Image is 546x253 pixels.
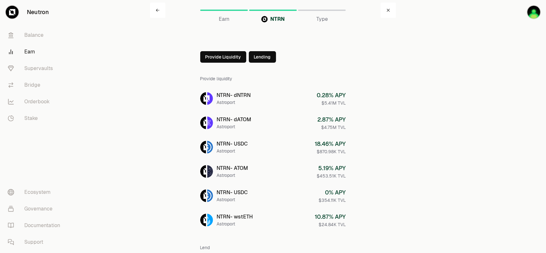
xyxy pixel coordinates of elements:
[261,16,268,22] img: NTRN
[316,15,328,23] span: Type
[217,116,251,123] div: NTRN - dATOM
[249,51,276,63] button: Lending
[195,111,351,134] a: NTRNdATOMNTRN- dATOMAstroport2.87% APY$4.75M TVL
[195,160,351,183] a: NTRNATOMNTRN- ATOMAstroport5.19% APY$453.51K TVL
[200,165,206,178] img: NTRN
[317,164,346,173] div: 5.19 % APY
[207,165,213,178] img: ATOM
[200,141,206,154] img: NTRN
[318,124,346,130] div: $4.75M TVL
[195,209,351,232] a: NTRNwstETHNTRN- wstETHAstroport10.87% APY$24.84K TVL
[207,189,213,202] img: USDC
[200,116,206,129] img: NTRN
[217,164,248,172] div: NTRN - ATOM
[317,91,346,100] div: 0.28 % APY
[195,136,351,159] a: NTRNUSDCNTRN- USDCAstroport18.46% APY$870.98K TVL
[200,3,248,18] a: Earn
[207,92,213,105] img: dNTRN
[3,234,69,250] a: Support
[195,87,351,110] a: NTRNdNTRNNTRN- dNTRNAstroport0.28% APY$5.41M TVL
[3,93,69,110] a: Orderbook
[270,15,285,23] span: NTRN
[317,173,346,179] div: $453.51K TVL
[200,70,346,87] div: Provide liquidity
[200,51,246,63] button: Provide Liquidity
[317,100,346,106] div: $5.41M TVL
[217,196,248,203] div: Astroport
[3,184,69,201] a: Ecosystem
[249,3,297,18] a: NTRNNTRN
[217,213,253,221] div: NTRN - wstETH
[319,197,346,203] div: $354.11K TVL
[3,77,69,93] a: Bridge
[217,91,251,99] div: NTRN - dNTRN
[3,60,69,77] a: Supervaults
[217,189,248,196] div: NTRN - USDC
[217,123,251,130] div: Astroport
[315,221,346,228] div: $24.84K TVL
[3,43,69,60] a: Earn
[315,148,346,155] div: $870.98K TVL
[200,189,206,202] img: NTRN
[200,92,206,105] img: NTRN
[207,214,213,226] img: wstETH
[195,184,351,207] a: NTRNUSDCNTRN- USDCAstroport0% APY$354.11K TVL
[3,110,69,127] a: Stake
[207,116,213,129] img: dATOM
[217,140,248,148] div: NTRN - USDC
[319,188,346,197] div: 0 % APY
[219,15,229,23] span: Earn
[315,212,346,221] div: 10.87 % APY
[207,141,213,154] img: USDC
[217,148,248,154] div: Astroport
[527,6,540,19] img: WALLET MSI
[318,115,346,124] div: 2.87 % APY
[315,139,346,148] div: 18.46 % APY
[3,217,69,234] a: Documentation
[217,99,251,106] div: Astroport
[217,221,253,227] div: Astroport
[3,27,69,43] a: Balance
[3,201,69,217] a: Governance
[217,172,248,178] div: Astroport
[200,214,206,226] img: NTRN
